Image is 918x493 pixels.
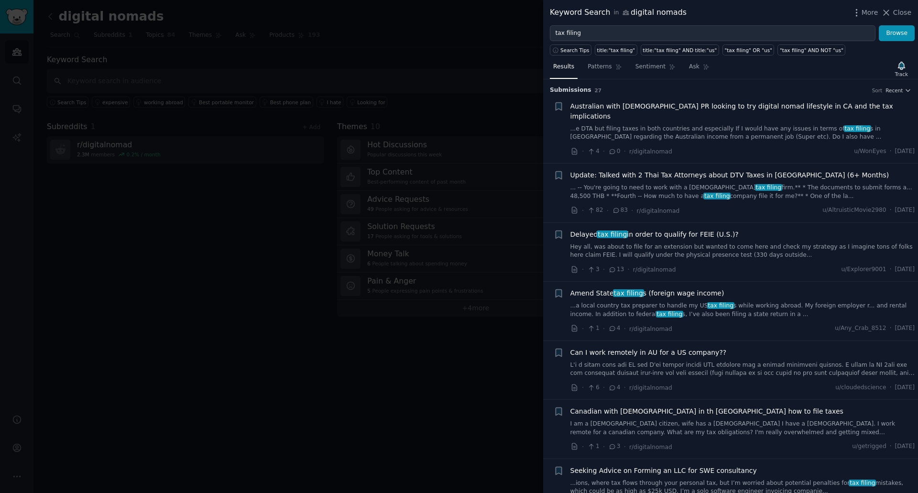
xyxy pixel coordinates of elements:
span: · [624,442,626,452]
a: Results [550,59,578,79]
span: 3 [587,265,599,274]
span: Sentiment [635,63,666,71]
a: ... -- You're going to need to work with a [DEMOGRAPHIC_DATA]tax filingfirm.** * The documents to... [570,184,915,200]
a: Update: Talked with 2 Thai Tax Attorneys about DTV Taxes in [GEOGRAPHIC_DATA] (6+ Months) [570,170,889,180]
span: [DATE] [895,324,915,333]
span: · [890,265,892,274]
a: Hey all, was about to file for an extension but wanted to come here and check my strategy as I im... [570,243,915,260]
span: tax filing [597,230,628,238]
div: Track [895,71,908,77]
a: Patterns [584,59,625,79]
span: Close [893,8,911,18]
span: Patterns [588,63,612,71]
span: Submission s [550,86,591,95]
span: [DATE] [895,265,915,274]
div: title:"tax filing" [597,47,635,54]
div: Keyword Search digital nomads [550,7,687,19]
span: r/digitalnomad [629,384,672,391]
span: r/digitalnomad [629,444,672,450]
a: Seeking Advice on Forming an LLC for SWE consultancy [570,466,757,476]
span: 27 [595,88,602,93]
span: tax filing [844,125,871,132]
span: u/Any_Crab_8512 [835,324,886,333]
span: · [582,324,584,334]
a: Canadian with [DEMOGRAPHIC_DATA] in th [GEOGRAPHIC_DATA] how to file taxes [570,406,843,416]
div: "tax filing" AND NOT "us" [780,47,843,54]
span: · [624,324,626,334]
span: · [582,264,584,274]
span: 1 [587,442,599,451]
span: · [890,206,892,215]
span: · [624,383,626,393]
button: Track [892,59,911,79]
span: r/digitalnomad [637,208,680,214]
span: · [582,206,584,216]
button: Close [881,8,911,18]
span: 4 [608,324,620,333]
span: More [862,8,878,18]
span: Amend State s (foreign wage income) [570,288,724,298]
span: · [603,264,605,274]
span: tax filing [703,193,731,199]
span: 83 [612,206,628,215]
span: · [607,206,609,216]
button: Recent [885,87,911,94]
a: Ask [686,59,713,79]
span: · [603,442,605,452]
span: · [890,324,892,333]
span: · [582,146,584,156]
span: u/getrigged [852,442,886,451]
span: tax filing [656,311,683,318]
span: 82 [587,206,603,215]
a: ...e DTA but filing taxes in both countries and especially If I would have any issues in terms of... [570,125,915,142]
span: tax filing [613,289,644,297]
span: · [582,383,584,393]
span: 0 [608,147,620,156]
div: title:"tax filing" AND title:"us" [643,47,717,54]
span: [DATE] [895,442,915,451]
a: Amend Statetax filings (foreign wage income) [570,288,724,298]
span: [DATE] [895,383,915,392]
span: · [624,146,626,156]
span: 3 [608,442,620,451]
span: · [631,206,633,216]
span: · [890,147,892,156]
span: Recent [885,87,903,94]
a: title:"tax filing" AND title:"us" [641,44,719,55]
div: "tax filing" OR "us" [724,47,772,54]
span: Search Tips [560,47,590,54]
span: Results [553,63,574,71]
a: Can I work remotely in AU for a US company?? [570,348,727,358]
span: r/digitalnomad [633,266,676,273]
span: Australian with [DEMOGRAPHIC_DATA] PR looking to try digital nomad lifestyle in CA and the tax im... [570,101,915,121]
span: · [603,324,605,334]
span: [DATE] [895,206,915,215]
a: Sentiment [632,59,679,79]
a: Delayedtax filingin order to qualify for FEIE (U.S.)? [570,230,739,240]
div: Sort [872,87,883,94]
span: 13 [608,265,624,274]
span: Delayed in order to qualify for FEIE (U.S.)? [570,230,739,240]
span: u/Explorer9001 [841,265,886,274]
span: u/AltruisticMovie2980 [822,206,886,215]
button: More [852,8,878,18]
span: · [890,442,892,451]
a: title:"tax filing" [595,44,637,55]
span: · [603,146,605,156]
span: [DATE] [895,147,915,156]
span: 4 [587,147,599,156]
span: · [627,264,629,274]
span: tax filing [707,302,734,309]
span: · [603,383,605,393]
span: tax filing [755,184,782,191]
button: Browse [879,25,915,42]
span: · [890,383,892,392]
a: I am a [DEMOGRAPHIC_DATA] citizen, wife has a [DEMOGRAPHIC_DATA] I have a [DEMOGRAPHIC_DATA]. I w... [570,420,915,437]
span: 6 [587,383,599,392]
span: 4 [608,383,620,392]
a: "tax filing" OR "us" [722,44,775,55]
input: Try a keyword related to your business [550,25,875,42]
